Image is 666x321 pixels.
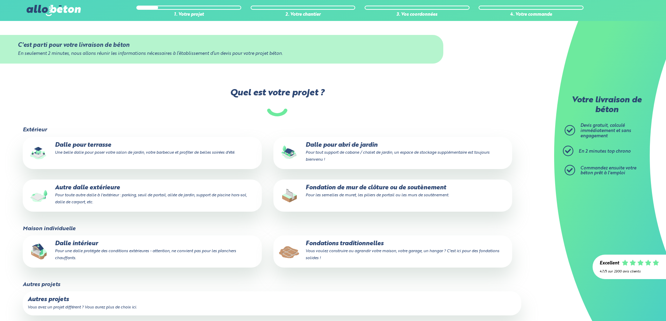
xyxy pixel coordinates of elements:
[365,12,470,17] div: 3. Vos coordonnées
[306,249,499,260] small: Vous voulez construire ou agrandir votre maison, votre garage, un hangar ? C'est ici pour des fon...
[23,282,60,288] legend: Autres projets
[306,193,449,197] small: Pour les semelles de muret, les piliers de portail ou les murs de soutènement.
[22,88,532,116] label: Quel est votre projet ?
[23,127,47,133] legend: Extérieur
[580,123,631,138] span: Devis gratuit, calculé immédiatement et sans engagement
[55,193,247,204] small: Pour toute autre dalle à l'extérieur : parking, seuil de portail, allée de jardin, support de pis...
[278,240,301,263] img: final_use.values.traditional_fundations
[55,151,235,155] small: Une belle dalle pour poser votre salon de jardin, votre barbecue et profiter de belles soirées d'...
[566,96,647,115] p: Votre livraison de béton
[28,142,50,164] img: final_use.values.terrace
[278,142,301,164] img: final_use.values.garden_shed
[55,249,236,260] small: Pour une dalle protégée des conditions extérieures - attention, ne convient pas pour les plancher...
[579,149,631,154] span: En 2 minutes top chrono
[23,226,76,232] legend: Maison individuelle
[278,142,507,163] p: Dalle pour abri de jardin
[28,240,257,262] p: Dalle intérieur
[600,270,659,273] div: 4.7/5 sur 2300 avis clients
[136,12,241,17] div: 1. Votre projet
[278,184,301,207] img: final_use.values.closing_wall_fundation
[28,296,516,303] p: Autres projets
[580,166,636,176] span: Commandez ensuite votre béton prêt à l'emploi
[306,151,489,162] small: Pour tout support de cabane / chalet de jardin, un espace de stockage supplémentaire est toujours...
[18,42,426,49] div: C'est parti pour votre livraison de béton
[18,51,426,57] div: En seulement 2 minutes, nous allons réunir les informations nécessaires à l’établissement d’un de...
[28,240,50,263] img: final_use.values.inside_slab
[251,12,356,17] div: 2. Votre chantier
[278,184,507,198] p: Fondation de mur de clôture ou de soutènement
[604,294,658,313] iframe: Help widget launcher
[479,12,583,17] div: 4. Votre commande
[28,305,137,309] small: Vous avez un projet différent ? Vous aurez plus de choix ici.
[28,184,257,206] p: Autre dalle extérieure
[28,184,50,207] img: final_use.values.outside_slab
[278,240,507,262] p: Fondations traditionnelles
[27,5,80,16] img: allobéton
[600,261,619,266] div: Excellent
[28,142,257,156] p: Dalle pour terrasse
